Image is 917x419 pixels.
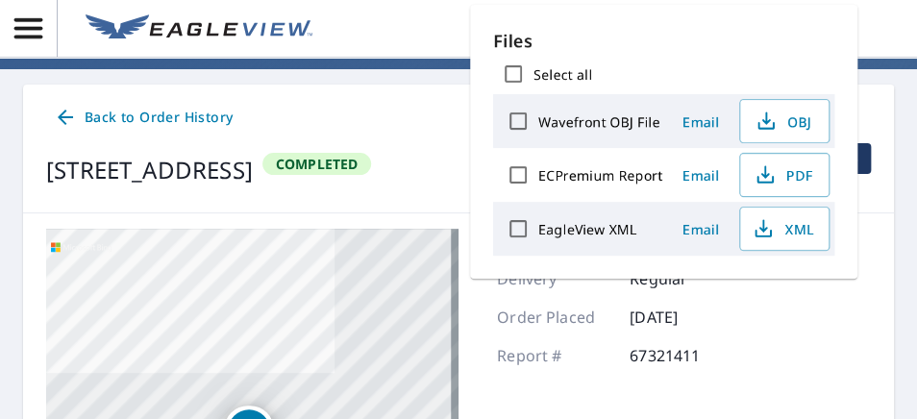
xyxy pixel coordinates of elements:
[630,344,745,367] p: 67321411
[752,217,813,240] span: XML
[538,220,636,238] label: EagleView XML
[670,107,731,136] button: Email
[678,166,724,185] span: Email
[678,220,724,238] span: Email
[752,110,813,133] span: OBJ
[46,100,240,136] a: Back to Order History
[46,153,253,187] div: [STREET_ADDRESS]
[630,306,745,329] p: [DATE]
[538,112,659,131] label: Wavefront OBJ File
[497,344,612,367] p: Report #
[670,214,731,244] button: Email
[670,160,731,190] button: Email
[74,3,324,55] a: EV Logo
[493,28,834,54] p: Files
[678,112,724,131] span: Email
[739,207,830,251] button: XML
[264,155,370,173] span: Completed
[533,65,592,84] label: Select all
[739,99,830,143] button: OBJ
[538,166,662,185] label: ECPremium Report
[497,306,612,329] p: Order Placed
[54,106,233,130] span: Back to Order History
[86,14,312,43] img: EV Logo
[752,163,813,186] span: PDF
[739,153,830,197] button: PDF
